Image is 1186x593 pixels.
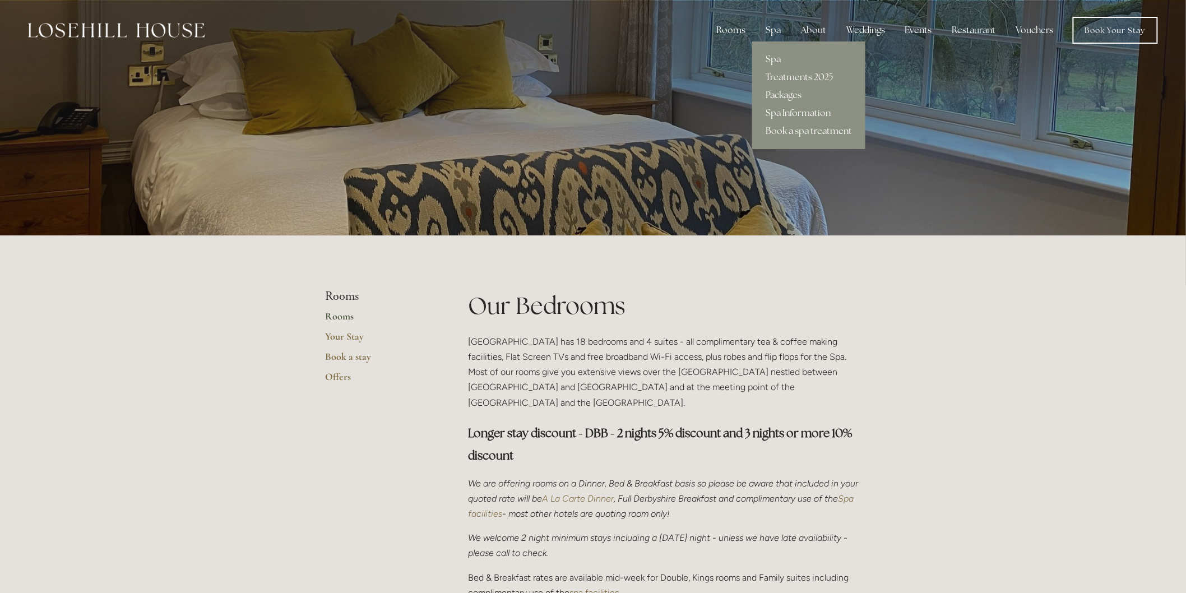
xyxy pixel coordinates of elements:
em: We are offering rooms on a Dinner, Bed & Breakfast basis so please be aware that included in your... [468,478,860,504]
div: About [792,19,835,41]
a: Book a spa treatment [752,122,865,140]
p: [GEOGRAPHIC_DATA] has 18 bedrooms and 4 suites - all complimentary tea & coffee making facilities... [468,334,861,410]
div: Spa [757,19,790,41]
div: Events [896,19,941,41]
a: Your Stay [325,330,432,350]
a: Treatments 2025 [752,68,865,86]
strong: Longer stay discount - DBB - 2 nights 5% discount and 3 nights or more 10% discount [468,425,854,463]
a: Packages [752,86,865,104]
a: Spa Information [752,104,865,122]
a: Vouchers [1007,19,1063,41]
a: A La Carte Dinner [542,493,614,504]
div: Weddings [837,19,894,41]
div: Rooms [707,19,754,41]
a: Rooms [325,310,432,330]
a: Offers [325,370,432,391]
em: , Full Derbyshire Breakfast and complimentary use of the [614,493,838,504]
img: Losehill House [28,23,205,38]
a: Book a stay [325,350,432,370]
li: Rooms [325,289,432,304]
em: We welcome 2 night minimum stays including a [DATE] night - unless we have late availability - pl... [468,532,850,558]
em: - most other hotels are quoting room only! [502,508,670,519]
a: Book Your Stay [1073,17,1158,44]
a: Spa [752,50,865,68]
div: Restaurant [943,19,1005,41]
h1: Our Bedrooms [468,289,861,322]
